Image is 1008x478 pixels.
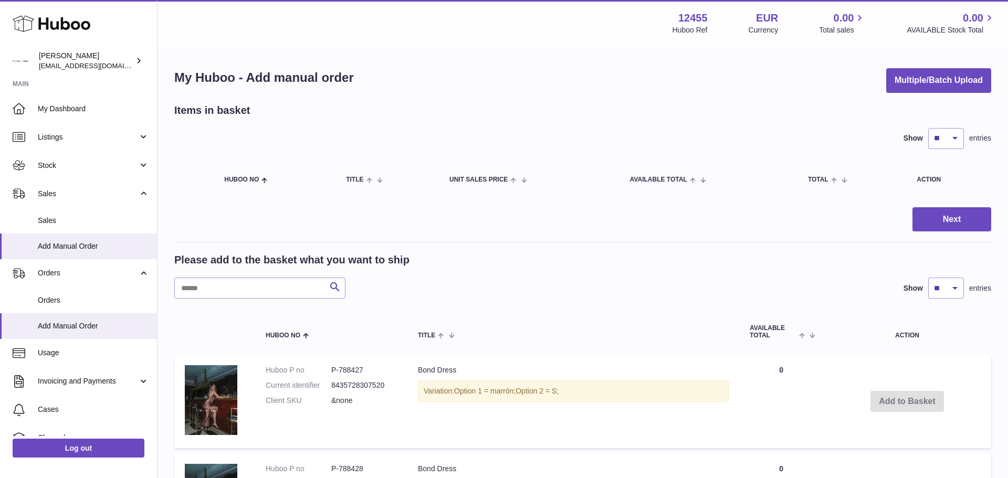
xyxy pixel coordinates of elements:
[39,51,133,71] div: [PERSON_NAME]
[331,396,397,406] dd: &none
[630,176,687,183] span: AVAILABLE Total
[331,365,397,375] dd: P-788427
[38,132,138,142] span: Listings
[224,176,259,183] span: Huboo no
[808,176,828,183] span: Total
[904,133,923,143] label: Show
[174,69,354,86] h1: My Huboo - Add manual order
[266,464,331,474] dt: Huboo P no
[418,332,435,339] span: Title
[38,268,138,278] span: Orders
[266,332,300,339] span: Huboo no
[266,380,331,390] dt: Current identifier
[38,216,149,226] span: Sales
[969,133,991,143] span: entries
[834,11,854,25] span: 0.00
[174,103,250,118] h2: Items in basket
[185,365,237,435] img: Bond Dress
[39,61,154,70] span: [EMAIL_ADDRESS][DOMAIN_NAME]
[38,321,149,331] span: Add Manual Order
[969,283,991,293] span: entries
[678,11,708,25] strong: 12455
[912,207,991,232] button: Next
[38,241,149,251] span: Add Manual Order
[917,176,981,183] div: Action
[823,314,991,349] th: Action
[174,253,409,267] h2: Please add to the basket what you want to ship
[516,387,559,395] span: Option 2 = S;
[750,325,796,338] span: AVAILABLE Total
[331,380,397,390] dd: 8435728307520
[739,355,823,448] td: 0
[38,376,138,386] span: Invoicing and Payments
[907,25,995,35] span: AVAILABLE Stock Total
[886,68,991,93] button: Multiple/Batch Upload
[819,25,866,35] span: Total sales
[266,365,331,375] dt: Huboo P no
[38,433,149,443] span: Channels
[819,11,866,35] a: 0.00 Total sales
[907,11,995,35] a: 0.00 AVAILABLE Stock Total
[756,11,778,25] strong: EUR
[13,439,144,458] a: Log out
[454,387,516,395] span: Option 1 = marrón;
[904,283,923,293] label: Show
[38,295,149,305] span: Orders
[449,176,508,183] span: Unit Sales Price
[38,348,149,358] span: Usage
[418,380,729,402] div: Variation:
[13,53,28,69] img: internalAdmin-12455@internal.huboo.com
[38,161,138,171] span: Stock
[38,189,138,199] span: Sales
[346,176,363,183] span: Title
[963,11,983,25] span: 0.00
[331,464,397,474] dd: P-788428
[749,25,779,35] div: Currency
[266,396,331,406] dt: Client SKU
[407,355,739,448] td: Bond Dress
[38,104,149,114] span: My Dashboard
[38,405,149,415] span: Cases
[673,25,708,35] div: Huboo Ref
